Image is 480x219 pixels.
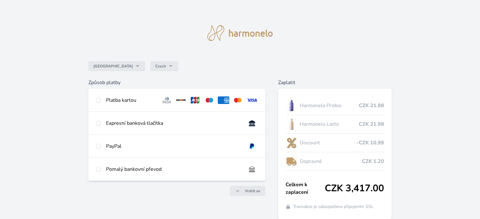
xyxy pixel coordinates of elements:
h6: Způsob platby [88,79,265,86]
img: jcb.svg [189,96,201,104]
span: [GEOGRAPHIC_DATA] [93,64,133,69]
span: Dopravné [300,158,362,165]
img: delivery-lo.png [286,153,298,169]
span: Harmonelo Probio [300,102,359,109]
div: Pomalý bankovní převod [106,165,241,173]
img: visa.svg [246,96,258,104]
img: mc.svg [232,96,244,104]
span: CZK 1.20 [362,158,384,165]
img: discount-lo.png [286,135,298,151]
img: discover.svg [175,96,187,104]
img: maestro.svg [204,96,215,104]
span: -CZK 10.99 [357,139,384,147]
span: Harmonelo Lacto [300,120,359,128]
span: Czech [155,64,166,69]
img: onlineBanking_CZ.svg [246,119,258,127]
button: Czech [150,61,178,71]
span: CZK 3,417.00 [325,183,384,194]
span: Discount [300,139,356,147]
span: CZK 21.98 [359,102,384,109]
img: paypal.svg [246,142,258,150]
span: Celkem k zaplacení [286,181,325,196]
h6: Zaplatit [278,79,392,86]
span: Vrátit se [245,188,260,193]
a: Vrátit se [230,186,265,196]
div: Platba kartou [106,96,156,104]
img: logo.svg [207,25,273,41]
button: [GEOGRAPHIC_DATA] [88,61,145,71]
span: CZK 21.98 [359,120,384,128]
img: amex.svg [218,96,229,104]
img: CLEAN_PROBIO_se_stinem_x-lo.jpg [286,98,298,113]
div: Expresní banková tlačítka [106,119,241,127]
img: bankTransfer_IBAN.svg [246,165,258,173]
div: PayPal [106,142,241,150]
span: Transakce je zabezpečena připojením SSL [293,204,374,210]
img: CLEAN_LACTO_se_stinem_x-hi-lo.jpg [286,116,298,132]
img: diners.svg [161,96,173,104]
